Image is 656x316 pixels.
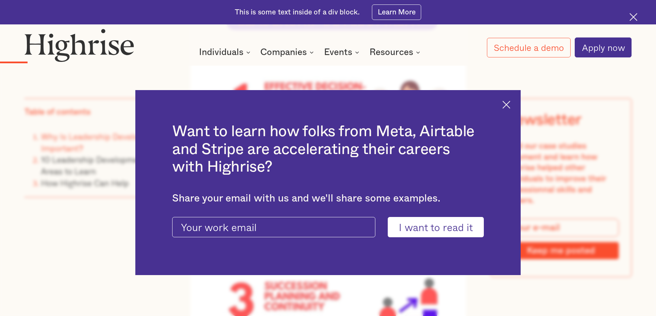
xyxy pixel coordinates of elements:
[172,217,375,238] input: Your work email
[372,4,421,20] a: Learn More
[199,48,243,56] div: Individuals
[260,48,316,56] div: Companies
[24,29,134,62] img: Highrise logo
[172,123,484,176] h2: Want to learn how folks from Meta, Airtable and Stripe are accelerating their careers with Highrise?
[575,37,632,57] a: Apply now
[199,48,252,56] div: Individuals
[369,48,413,56] div: Resources
[502,101,510,109] img: Cross icon
[235,8,360,17] div: This is some text inside of a div block.
[172,193,484,205] div: Share your email with us and we'll share some examples.
[260,48,307,56] div: Companies
[369,48,422,56] div: Resources
[487,38,571,57] a: Schedule a demo
[324,48,352,56] div: Events
[172,217,484,238] form: current-ascender-blog-article-modal-form
[629,13,637,21] img: Cross icon
[324,48,361,56] div: Events
[388,217,484,238] input: I want to read it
